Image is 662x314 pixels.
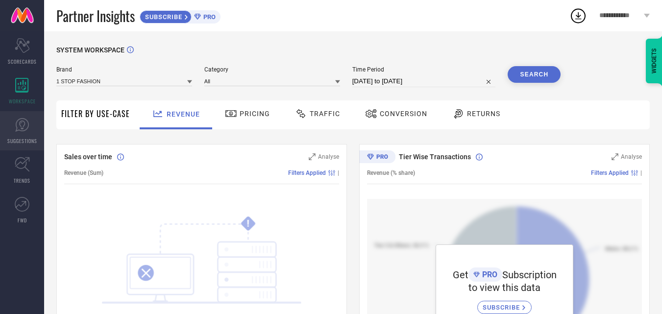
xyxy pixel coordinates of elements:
[140,8,221,24] a: SUBSCRIBEPRO
[7,137,37,145] span: SUGGESTIONS
[64,169,103,176] span: Revenue (Sum)
[502,269,557,281] span: Subscription
[309,153,316,160] svg: Zoom
[467,110,500,118] span: Returns
[483,304,522,311] span: SUBSCRIBE
[468,282,540,293] span: to view this data
[56,66,192,73] span: Brand
[621,153,642,160] span: Analyse
[9,97,36,105] span: WORKSPACE
[167,110,200,118] span: Revenue
[380,110,427,118] span: Conversion
[18,217,27,224] span: FWD
[399,153,471,161] span: Tier Wise Transactions
[367,169,415,176] span: Revenue (% share)
[591,169,629,176] span: Filters Applied
[56,46,124,54] span: SYSTEM WORKSPACE
[508,66,561,83] button: Search
[140,13,185,21] span: SUBSCRIBE
[310,110,340,118] span: Traffic
[352,75,496,87] input: Select time period
[318,153,339,160] span: Analyse
[56,6,135,26] span: Partner Insights
[477,293,532,314] a: SUBSCRIBE
[247,218,249,229] tspan: !
[61,108,130,120] span: Filter By Use-Case
[359,150,395,165] div: Premium
[352,66,496,73] span: Time Period
[640,169,642,176] span: |
[338,169,339,176] span: |
[8,58,37,65] span: SCORECARDS
[240,110,270,118] span: Pricing
[204,66,340,73] span: Category
[453,269,468,281] span: Get
[201,13,216,21] span: PRO
[288,169,326,176] span: Filters Applied
[612,153,618,160] svg: Zoom
[569,7,587,24] div: Open download list
[480,270,497,279] span: PRO
[64,153,112,161] span: Sales over time
[14,177,30,184] span: TRENDS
